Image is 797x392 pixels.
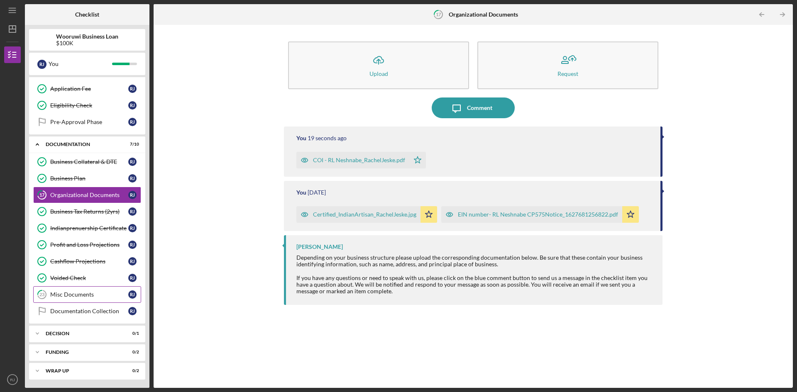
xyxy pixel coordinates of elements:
[128,241,137,249] div: R J
[46,368,118,373] div: Wrap up
[37,60,46,69] div: R J
[449,11,518,18] b: Organizational Documents
[441,206,639,223] button: EIN number- RL Neshnabe CP575Notice_1627681256822.pdf
[50,85,128,92] div: Application Fee
[75,11,99,18] b: Checklist
[436,12,441,17] tspan: 17
[50,241,128,248] div: Profit and Loss Projections
[124,350,139,355] div: 0 / 2
[313,211,416,218] div: Certified_IndianArtisan_RachelJeske.jpg
[50,119,128,125] div: Pre-Approval Phase
[124,142,139,147] div: 7 / 10
[33,170,141,187] a: Business PlanRJ
[296,189,306,196] div: You
[124,368,139,373] div: 0 / 2
[128,101,137,110] div: R J
[56,40,118,46] div: $100K
[557,71,578,77] div: Request
[296,254,654,268] div: Depending on your business structure please upload the corresponding documentation below. Be sure...
[128,191,137,199] div: R J
[33,114,141,130] a: Pre-Approval PhaseRJ
[128,307,137,315] div: R J
[477,41,658,89] button: Request
[39,192,45,198] tspan: 17
[288,41,469,89] button: Upload
[33,153,141,170] a: Business Collateral & DTERJ
[33,236,141,253] a: Profit and Loss ProjectionsRJ
[49,57,112,71] div: You
[128,224,137,232] div: R J
[33,203,141,220] a: Business Tax Returns (2yrs)RJ
[313,157,405,163] div: COI - RL Neshnabe_RachelJeske.pdf
[296,243,343,250] div: [PERSON_NAME]
[124,331,139,336] div: 0 / 1
[46,142,118,147] div: Documentation
[33,253,141,270] a: Cashflow ProjectionsRJ
[50,225,128,231] div: Indianprenuership Certificate
[128,274,137,282] div: R J
[50,208,128,215] div: Business Tax Returns (2yrs)
[128,174,137,183] div: R J
[296,206,437,223] button: Certified_IndianArtisan_RachelJeske.jpg
[296,152,426,168] button: COI - RL Neshnabe_RachelJeske.pdf
[458,211,618,218] div: EIN number- RL Neshnabe CP575Notice_1627681256822.pdf
[128,158,137,166] div: R J
[128,85,137,93] div: R J
[50,308,128,314] div: Documentation Collection
[432,97,515,118] button: Comment
[50,275,128,281] div: Voided Check
[33,270,141,286] a: Voided CheckRJ
[467,97,492,118] div: Comment
[369,71,388,77] div: Upload
[128,290,137,299] div: R J
[296,275,654,295] div: If you have any questions or need to speak with us, please click on the blue comment button to se...
[50,175,128,182] div: Business Plan
[33,187,141,203] a: 17Organizational DocumentsRJ
[33,80,141,97] a: Application FeeRJ
[50,291,128,298] div: Misc Documents
[56,33,118,40] b: Wooruwi Business Loan
[33,303,141,319] a: Documentation CollectionRJ
[128,207,137,216] div: R J
[128,257,137,265] div: R J
[308,189,326,196] time: 2024-11-05 20:54
[10,377,15,382] text: RJ
[39,292,44,297] tspan: 23
[50,158,128,165] div: Business Collateral & DTE
[46,331,118,336] div: Decision
[33,286,141,303] a: 23Misc DocumentsRJ
[33,97,141,114] a: Eligibility CheckRJ
[50,258,128,265] div: Cashflow Projections
[50,192,128,198] div: Organizational Documents
[308,135,347,141] time: 2025-08-19 22:40
[50,102,128,109] div: Eligibility Check
[4,371,21,388] button: RJ
[128,118,137,126] div: R J
[33,220,141,236] a: Indianprenuership CertificateRJ
[46,350,118,355] div: Funding
[296,135,306,141] div: You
